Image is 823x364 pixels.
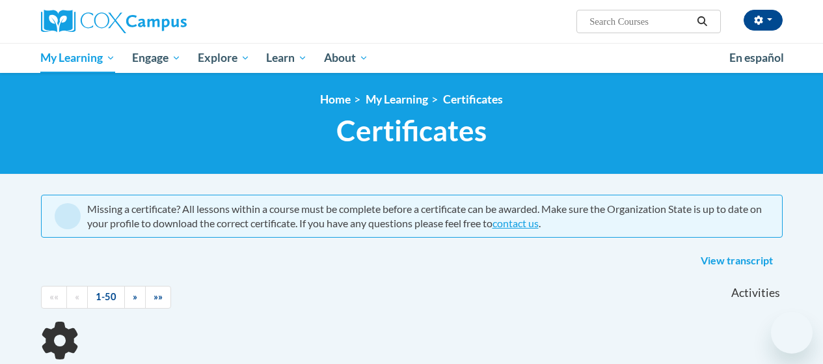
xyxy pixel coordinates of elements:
span: Certificates [336,113,487,148]
input: Search Courses [588,14,692,29]
a: Certificates [443,92,503,106]
a: Learn [258,43,316,73]
a: View transcript [691,251,783,272]
a: Next [124,286,146,309]
span: About [324,50,368,66]
span: »» [154,291,163,302]
span: En español [729,51,784,64]
span: « [75,291,79,302]
span: Learn [266,50,307,66]
div: Missing a certificate? All lessons within a course must be complete before a certificate can be a... [87,202,769,231]
span: «« [49,291,59,302]
a: Cox Campus [41,10,275,33]
a: My Learning [33,43,124,73]
a: Home [320,92,351,106]
span: Engage [132,50,181,66]
a: 1-50 [87,286,125,309]
a: Engage [124,43,189,73]
a: End [145,286,171,309]
span: My Learning [40,50,115,66]
a: En español [721,44,792,72]
a: My Learning [366,92,428,106]
a: About [316,43,377,73]
button: Account Settings [744,10,783,31]
div: Main menu [31,43,792,73]
a: Explore [189,43,258,73]
span: Explore [198,50,250,66]
a: contact us [492,217,539,229]
iframe: Button to launch messaging window [771,312,813,354]
button: Search [692,14,712,29]
a: Begining [41,286,67,309]
span: » [133,291,137,302]
a: Previous [66,286,88,309]
img: Cox Campus [41,10,187,33]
